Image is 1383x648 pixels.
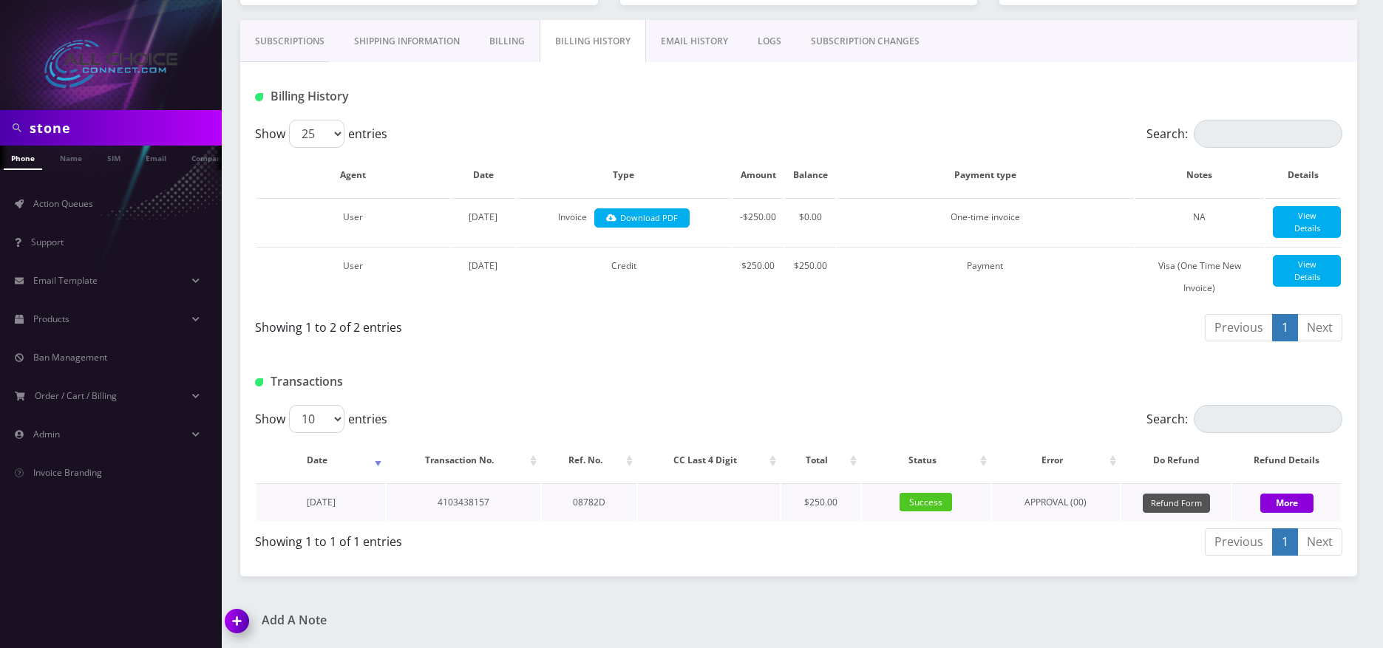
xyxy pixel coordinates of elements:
span: [DATE] [469,259,497,272]
td: $250.00 [781,483,860,521]
a: Billing [475,20,540,63]
th: Date [452,154,515,197]
a: Previous [1205,314,1273,341]
span: Invoice Branding [33,466,102,479]
span: Admin [33,428,60,440]
th: Total: activate to sort column ascending [781,439,860,482]
span: [DATE] [469,211,497,223]
a: Subscriptions [240,20,339,63]
td: 4103438157 [387,483,540,521]
td: One-time invoice [837,198,1134,245]
a: SIM [100,146,128,168]
input: Search in Company [30,114,218,142]
td: Credit [517,247,732,307]
th: Transaction No.: activate to sort column ascending [387,439,540,482]
span: Email Template [33,274,98,287]
a: Company [184,146,234,168]
label: Search: [1146,120,1342,148]
a: View Details [1273,255,1341,287]
a: SUBSCRIPTION CHANGES [796,20,934,63]
a: Add A Note [225,613,788,627]
input: Search: [1194,120,1342,148]
th: CC Last 4 Digit: activate to sort column ascending [638,439,779,482]
td: APPROVAL (00) [992,483,1120,521]
a: Billing History [540,20,646,63]
th: Notes [1135,154,1264,197]
th: Payment type [837,154,1134,197]
img: All Choice Connect [44,40,177,88]
a: Next [1297,314,1342,341]
span: Action Queues [33,197,93,210]
a: EMAIL HISTORY [646,20,743,63]
td: Payment [837,247,1134,307]
td: NA [1135,198,1264,245]
td: Invoice [517,198,732,245]
td: Visa (One Time New Invoice) [1135,247,1264,307]
th: Do Refund [1121,439,1231,482]
a: 1 [1272,314,1298,341]
td: $250.00 [733,247,784,307]
td: User [256,247,450,307]
button: Refund Form [1143,494,1210,514]
a: View Details [1273,206,1341,238]
span: Order / Cart / Billing [35,389,117,402]
td: User [256,198,450,245]
th: Details [1265,154,1341,197]
td: $0.00 [785,198,835,245]
a: Next [1297,528,1342,556]
select: Showentries [289,120,344,148]
th: Ref. No.: activate to sort column ascending [542,439,637,482]
span: Support [31,236,64,248]
a: Email [138,146,174,168]
a: 1 [1272,528,1298,556]
th: Date: activate to sort column ascending [256,439,385,482]
a: Previous [1205,528,1273,556]
h1: Transactions [255,375,602,389]
h1: Billing History [255,89,602,103]
span: Success [900,493,952,511]
div: Showing 1 to 2 of 2 entries [255,313,788,336]
a: Download PDF [594,208,690,228]
div: Showing 1 to 1 of 1 entries [255,527,788,550]
span: [DATE] [307,496,336,508]
th: Amount [733,154,784,197]
span: Products [33,313,69,325]
td: -$250.00 [733,198,784,245]
input: Search: [1194,405,1342,433]
th: Status: activate to sort column ascending [862,439,990,482]
th: Type [517,154,732,197]
a: Name [52,146,89,168]
label: Show entries [255,120,387,148]
button: More [1260,494,1314,513]
select: Showentries [289,405,344,433]
th: Refund Details [1232,439,1341,482]
th: Agent [256,154,450,197]
img: Transactions [255,378,263,386]
td: $250.00 [785,247,835,307]
a: Phone [4,146,42,170]
a: Shipping Information [339,20,475,63]
span: Ban Management [33,351,107,364]
label: Search: [1146,405,1342,433]
th: Error: activate to sort column ascending [992,439,1120,482]
a: LOGS [743,20,796,63]
td: 08782D [542,483,637,521]
label: Show entries [255,405,387,433]
th: Balance [785,154,835,197]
